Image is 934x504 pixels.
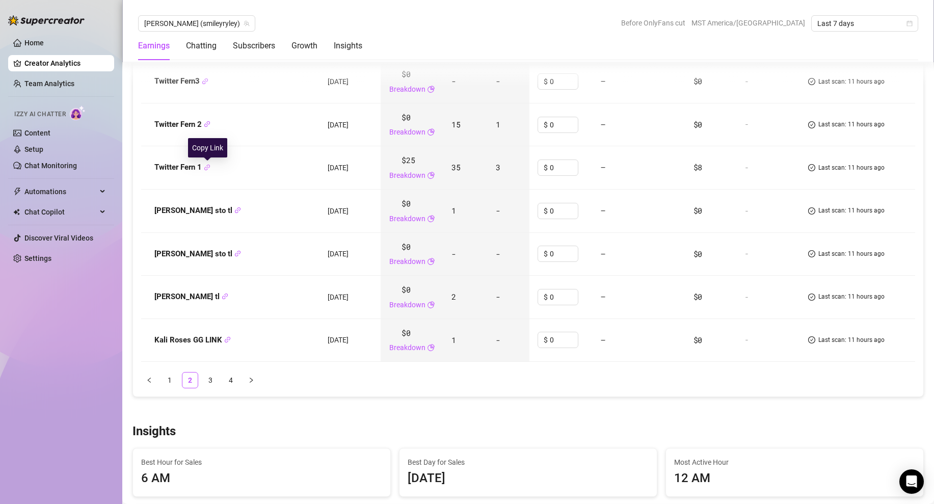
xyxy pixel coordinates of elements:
[451,335,456,345] span: 1
[818,163,885,173] span: Last scan: 11 hours ago
[745,206,791,216] div: -
[691,15,805,31] span: MST America/[GEOGRAPHIC_DATA]
[601,205,605,216] span: —
[223,373,238,388] a: 4
[222,293,228,300] span: link
[389,299,425,310] a: Breakdown
[328,121,349,129] span: [DATE]
[402,327,410,339] span: $0
[428,213,435,224] span: pie-chart
[154,292,228,301] strong: [PERSON_NAME] tl
[428,342,435,353] span: pie-chart
[24,183,97,200] span: Automations
[745,77,791,86] div: -
[138,40,170,52] div: Earnings
[202,78,208,85] span: link
[428,170,435,181] span: pie-chart
[601,162,605,172] span: —
[202,77,208,85] button: Copy Link
[428,84,435,95] span: pie-chart
[693,335,702,345] span: $0
[550,289,578,305] input: Enter cost
[496,205,500,216] span: -
[693,249,702,259] span: $0
[451,249,456,259] span: -
[451,162,460,172] span: 35
[550,203,578,219] input: Enter cost
[70,105,86,120] img: AI Chatter
[550,246,578,261] input: Enter cost
[328,207,349,215] span: [DATE]
[906,20,913,26] span: calendar
[204,121,210,127] span: link
[8,15,85,25] img: logo-BBDzfeDw.svg
[550,74,578,89] input: Enter cost
[154,335,231,344] strong: Kali Roses GG LINK
[818,206,885,216] span: Last scan: 11 hours ago
[234,207,241,214] span: link
[601,335,605,345] span: —
[408,469,649,488] div: [DATE]
[182,372,198,388] li: 2
[234,207,241,215] button: Copy Link
[328,77,349,86] span: [DATE]
[24,145,43,153] a: Setup
[24,39,44,47] a: Home
[496,291,500,302] span: -
[328,336,349,344] span: [DATE]
[234,250,241,258] button: Copy Link
[389,170,425,181] a: Breakdown
[451,76,456,86] span: -
[428,256,435,267] span: pie-chart
[674,457,915,468] span: Most Active Hour
[601,249,605,259] span: —
[808,249,815,259] span: check-circle
[818,120,885,129] span: Last scan: 11 hours ago
[222,293,228,301] button: Copy Link
[402,112,410,124] span: $0
[233,40,275,52] div: Subscribers
[204,164,210,171] button: Copy Link
[428,299,435,310] span: pie-chart
[13,188,21,196] span: thunderbolt
[621,15,685,31] span: Before OnlyFans cut
[601,119,605,129] span: —
[188,138,227,157] div: Copy Link
[808,206,815,216] span: check-circle
[808,77,815,87] span: check-circle
[601,76,605,86] span: —
[144,16,249,31] span: RYLEY (smileyryley)
[154,163,210,172] strong: Twitter Fern 1
[389,84,425,95] a: Breakdown
[328,250,349,258] span: [DATE]
[745,120,791,129] div: -
[808,292,815,302] span: check-circle
[428,126,435,138] span: pie-chart
[328,293,349,301] span: [DATE]
[496,76,500,86] span: -
[154,76,208,86] strong: Twitter Fern3
[224,336,231,343] span: link
[402,241,410,253] span: $0
[451,119,460,129] span: 15
[402,154,415,167] span: $25
[550,160,578,175] input: Enter cost
[202,372,219,388] li: 3
[328,164,349,172] span: [DATE]
[818,335,885,345] span: Last scan: 11 hours ago
[402,68,410,81] span: $0
[291,40,317,52] div: Growth
[243,372,259,388] button: right
[389,256,425,267] a: Breakdown
[402,284,410,296] span: $0
[204,121,210,128] button: Copy Link
[402,198,410,210] span: $0
[224,336,231,344] button: Copy Link
[13,208,20,216] img: Chat Copilot
[818,292,885,302] span: Last scan: 11 hours ago
[223,372,239,388] li: 4
[234,250,241,257] span: link
[24,55,106,71] a: Creator Analytics
[693,205,702,216] span: $0
[808,120,815,129] span: check-circle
